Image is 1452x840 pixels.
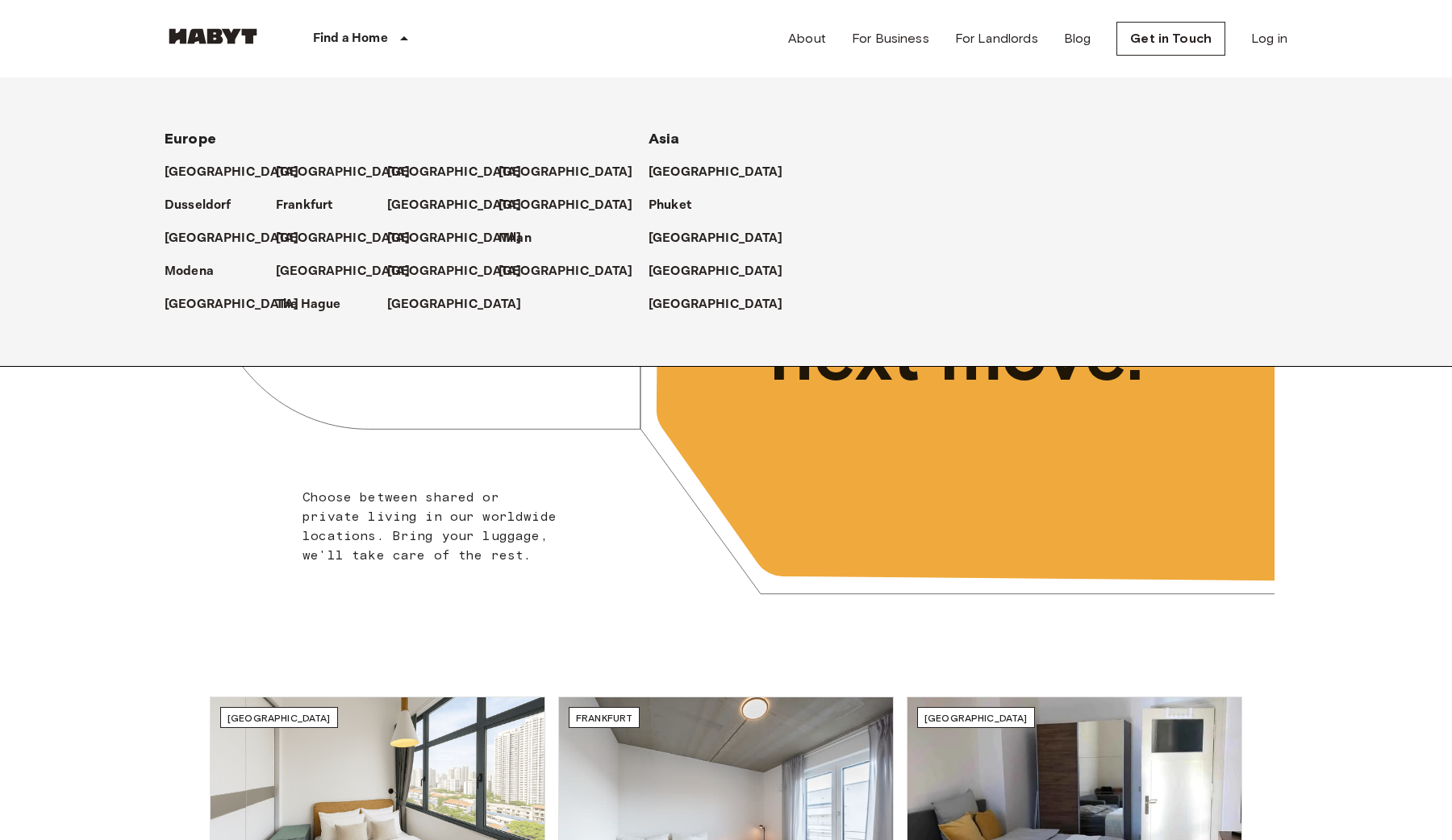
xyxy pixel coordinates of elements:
a: [GEOGRAPHIC_DATA] [276,229,427,248]
p: [GEOGRAPHIC_DATA] [499,163,633,182]
a: [GEOGRAPHIC_DATA] [276,163,427,182]
a: [GEOGRAPHIC_DATA] [387,262,538,281]
p: [GEOGRAPHIC_DATA] [649,295,783,314]
span: Frankfurt [576,712,632,724]
a: [GEOGRAPHIC_DATA] [276,262,427,281]
p: [GEOGRAPHIC_DATA] [276,262,411,281]
a: Frankfurt [276,196,348,215]
a: [GEOGRAPHIC_DATA] [499,262,649,281]
span: [GEOGRAPHIC_DATA] [924,712,1028,724]
p: [GEOGRAPHIC_DATA] [387,262,522,281]
p: [GEOGRAPHIC_DATA] [499,262,633,281]
a: [GEOGRAPHIC_DATA] [387,163,538,182]
span: Asia [649,130,680,148]
p: [GEOGRAPHIC_DATA] [649,262,783,281]
p: [GEOGRAPHIC_DATA] [649,163,783,182]
a: About [788,29,826,48]
a: [GEOGRAPHIC_DATA] [165,295,315,314]
span: [GEOGRAPHIC_DATA] [227,712,331,724]
a: [GEOGRAPHIC_DATA] [165,163,315,182]
p: Milan [499,229,532,248]
p: [GEOGRAPHIC_DATA] [387,196,522,215]
p: [GEOGRAPHIC_DATA] [276,163,411,182]
span: Unlock your next move. [770,232,1208,395]
p: [GEOGRAPHIC_DATA] [387,163,522,182]
p: [GEOGRAPHIC_DATA] [499,196,633,215]
a: [GEOGRAPHIC_DATA] [499,163,649,182]
p: Frankfurt [276,196,332,215]
a: [GEOGRAPHIC_DATA] [649,163,799,182]
span: Europe [165,130,216,148]
a: The Hague [276,295,357,314]
a: [GEOGRAPHIC_DATA] [649,229,799,248]
a: For Landlords [955,29,1038,48]
a: [GEOGRAPHIC_DATA] [649,295,799,314]
a: Get in Touch [1116,22,1225,56]
a: [GEOGRAPHIC_DATA] [165,229,315,248]
p: Find a Home [313,29,388,48]
p: [GEOGRAPHIC_DATA] [276,229,411,248]
a: [GEOGRAPHIC_DATA] [499,196,649,215]
p: Modena [165,262,214,281]
p: Phuket [649,196,691,215]
p: [GEOGRAPHIC_DATA] [649,229,783,248]
a: [GEOGRAPHIC_DATA] [387,196,538,215]
p: [GEOGRAPHIC_DATA] [165,295,299,314]
p: [GEOGRAPHIC_DATA] [165,229,299,248]
span: Choose between shared or private living in our worldwide locations. Bring your luggage, we'll tak... [302,489,557,563]
a: Milan [499,229,548,248]
a: For Business [852,29,929,48]
a: Log in [1251,29,1287,48]
a: [GEOGRAPHIC_DATA] [387,295,538,314]
p: Dusseldorf [165,196,232,215]
p: [GEOGRAPHIC_DATA] [165,163,299,182]
a: Dusseldorf [165,196,248,215]
a: Blog [1064,29,1091,48]
a: Modena [165,262,230,281]
p: [GEOGRAPHIC_DATA] [387,229,522,248]
img: Habyt [165,28,261,44]
a: [GEOGRAPHIC_DATA] [387,229,538,248]
p: [GEOGRAPHIC_DATA] [387,295,522,314]
a: [GEOGRAPHIC_DATA] [649,262,799,281]
p: The Hague [276,295,340,314]
a: Phuket [649,196,707,215]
